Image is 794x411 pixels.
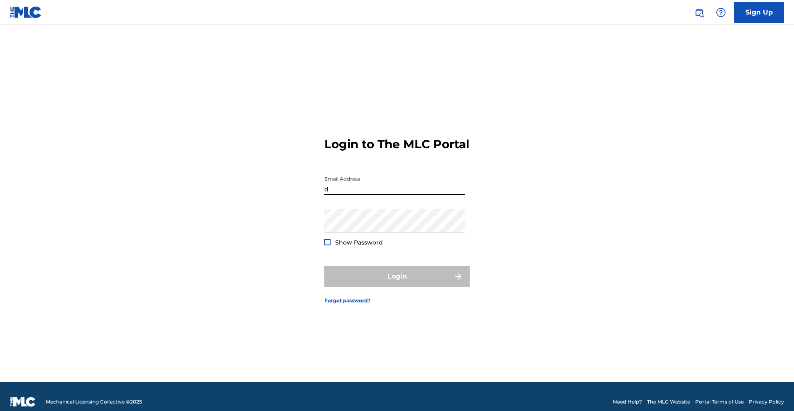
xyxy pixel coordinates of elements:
[694,7,704,17] img: search
[613,398,642,406] a: Need Help?
[749,398,784,406] a: Privacy Policy
[695,398,744,406] a: Portal Terms of Use
[691,4,708,21] a: Public Search
[324,137,469,152] h3: Login to The MLC Portal
[335,239,383,246] span: Show Password
[10,397,36,407] img: logo
[716,7,726,17] img: help
[734,2,784,23] a: Sign Up
[324,297,370,304] a: Forgot password?
[647,398,690,406] a: The MLC Website
[46,398,142,406] span: Mechanical Licensing Collective © 2025
[752,371,794,411] iframe: Chat Widget
[713,4,729,21] div: Help
[10,6,42,18] img: MLC Logo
